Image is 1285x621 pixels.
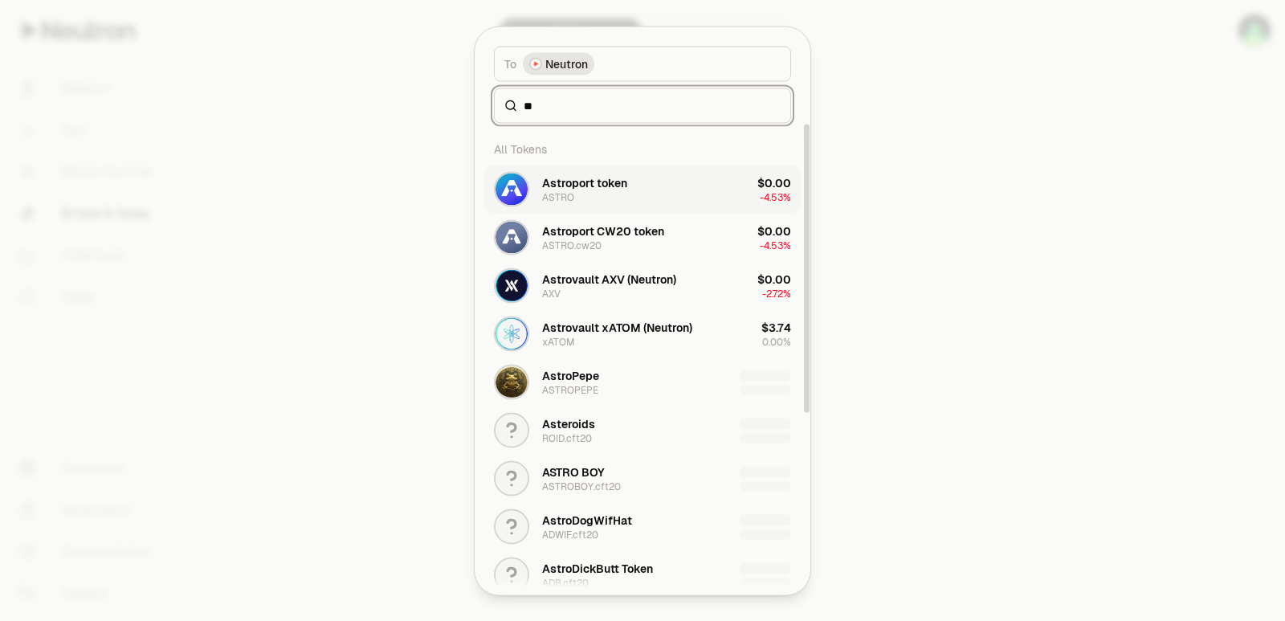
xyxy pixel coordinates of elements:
[484,213,801,261] button: ASTRO.cw20 LogoAstroport CW20 tokenASTRO.cw20$0.00-4.53%
[504,55,516,71] span: To
[496,173,528,205] img: ASTRO Logo
[762,335,791,348] span: 0.00%
[542,319,692,335] div: Astrovault xATOM (Neutron)
[542,480,621,492] div: ASTROBOY.cft20
[542,576,589,589] div: ADB.cft20
[484,261,801,309] button: AXV LogoAstrovault AXV (Neutron)AXV$0.00-2.72%
[484,454,801,502] button: ASTRO BOYASTROBOY.cft20
[757,271,791,287] div: $0.00
[760,190,791,203] span: -4.53%
[542,528,598,541] div: ADWIF.cft20
[484,357,801,406] button: ASTROPEPE LogoAstroPepeASTROPEPE
[542,560,653,576] div: AstroDickButt Token
[531,59,541,68] img: Neutron Logo
[757,223,791,239] div: $0.00
[542,190,574,203] div: ASTRO
[484,550,801,599] button: AstroDickButt TokenADB.cft20
[542,239,602,251] div: ASTRO.cw20
[484,165,801,213] button: ASTRO LogoAstroport tokenASTRO$0.00-4.53%
[496,221,528,253] img: ASTRO.cw20 Logo
[542,383,598,396] div: ASTROPEPE
[542,464,605,480] div: ASTRO BOY
[542,335,575,348] div: xATOM
[484,406,801,454] button: AsteroidsROID.cft20
[761,319,791,335] div: $3.74
[496,269,528,301] img: AXV Logo
[494,46,791,81] button: ToNeutron LogoNeutron
[760,239,791,251] span: -4.53%
[545,55,588,71] span: Neutron
[542,512,632,528] div: AstroDogWifHat
[484,309,801,357] button: xATOM LogoAstrovault xATOM (Neutron)xATOM$3.740.00%
[496,366,528,398] img: ASTROPEPE Logo
[484,502,801,550] button: AstroDogWifHatADWIF.cft20
[542,174,627,190] div: Astroport token
[762,287,791,300] span: -2.72%
[542,367,599,383] div: AstroPepe
[542,431,592,444] div: ROID.cft20
[757,174,791,190] div: $0.00
[542,287,561,300] div: AXV
[484,133,801,165] div: All Tokens
[542,223,664,239] div: Astroport CW20 token
[496,317,528,349] img: xATOM Logo
[542,415,595,431] div: Asteroids
[542,271,676,287] div: Astrovault AXV (Neutron)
